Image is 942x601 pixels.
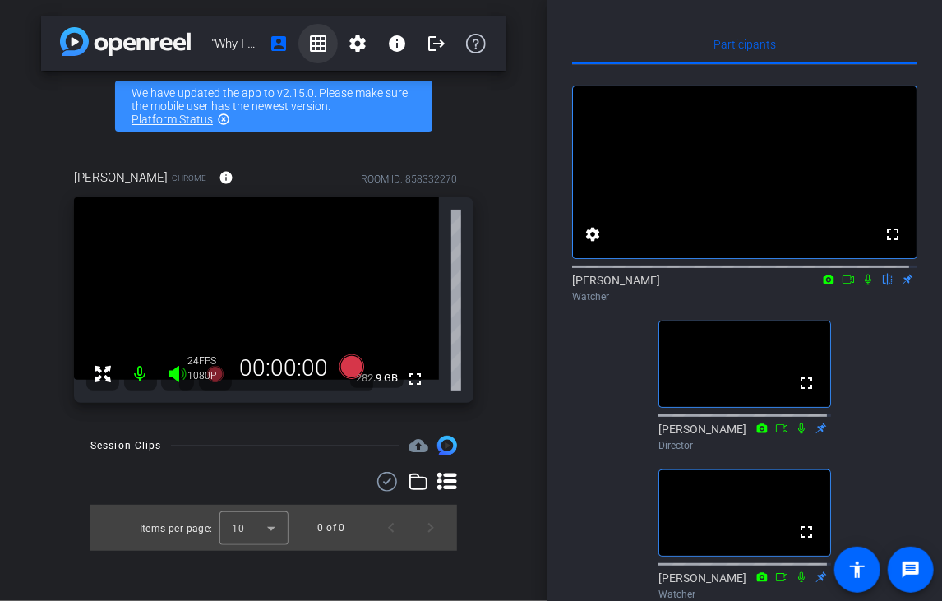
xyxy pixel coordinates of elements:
mat-icon: settings [348,34,367,53]
div: Session Clips [90,437,162,454]
div: Director [658,438,831,453]
div: 1080P [187,369,229,382]
mat-icon: fullscreen [883,224,903,244]
mat-icon: accessibility [847,560,867,580]
mat-icon: grid_on [308,34,328,53]
mat-icon: logout [427,34,446,53]
mat-icon: account_box [269,34,289,53]
div: Items per page: [140,520,213,537]
div: 00:00:00 [229,354,339,382]
div: 24 [187,354,229,368]
mat-icon: highlight_off [217,113,230,126]
span: Chrome [172,172,206,184]
div: [PERSON_NAME] [658,421,831,453]
mat-icon: info [219,170,233,185]
mat-icon: cloud_upload [409,436,428,455]
div: We have updated the app to v2.15.0. Please make sure the mobile user has the newest version. [115,81,432,132]
span: [PERSON_NAME] [74,169,168,187]
button: Previous page [372,508,411,548]
div: ROOM ID: 858332270 [361,172,457,187]
mat-icon: message [901,560,921,580]
img: Session clips [437,436,457,455]
span: Participants [713,39,776,50]
mat-icon: info [387,34,407,53]
mat-icon: settings [583,224,603,244]
img: app-logo [60,27,191,56]
span: 282.9 GB [350,368,404,388]
mat-icon: flip [878,271,898,286]
span: "Why I Work Here" Social Media Video - [PERSON_NAME] [211,27,259,60]
div: Watcher [572,289,917,304]
mat-icon: fullscreen [797,522,816,542]
div: [PERSON_NAME] [572,272,917,304]
mat-icon: fullscreen [797,373,816,393]
div: 0 of 0 [318,520,345,536]
button: Next page [411,508,450,548]
span: Destinations for your clips [409,436,428,455]
span: FPS [199,355,216,367]
mat-icon: fullscreen [405,369,425,389]
a: Platform Status [132,113,213,126]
